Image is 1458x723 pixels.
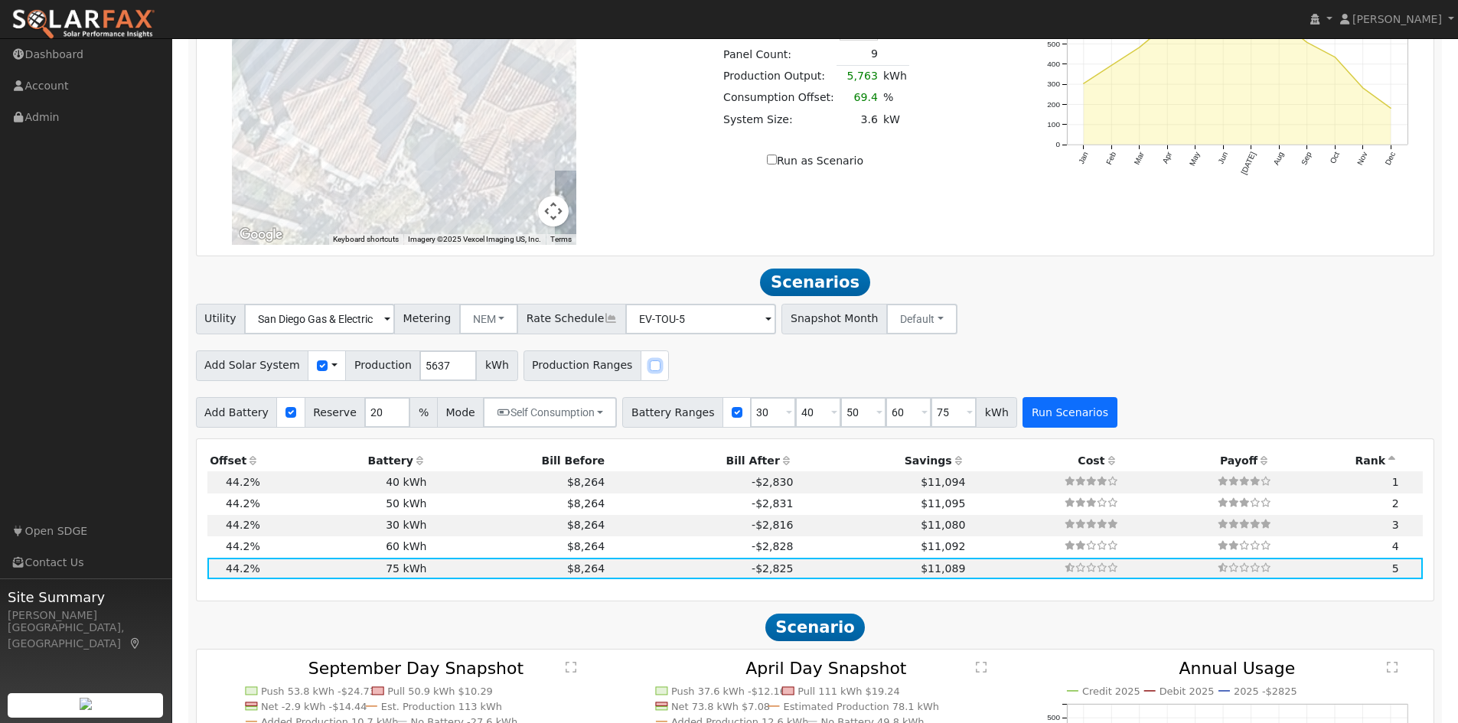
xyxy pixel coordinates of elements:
[880,65,909,87] td: kWh
[1240,151,1257,176] text: [DATE]
[921,540,965,552] span: $11,092
[236,225,286,245] a: Open this area in Google Maps (opens a new window)
[308,659,524,678] text: September Day Snapshot
[459,304,519,334] button: NEM
[261,686,376,697] text: Push 53.8 kWh -$24.73
[752,519,793,531] span: -$2,816
[798,686,901,697] text: Pull 111 kWh $19.24
[483,397,617,428] button: Self Consumption
[429,450,608,471] th: Bill Before
[207,450,263,471] th: Offset
[567,540,605,552] span: $8,264
[976,397,1017,428] span: kWh
[263,450,429,471] th: Battery
[1047,713,1060,721] text: 500
[1220,454,1257,467] span: Payoff
[1055,141,1060,149] text: 0
[196,350,309,381] span: Add Solar System
[226,519,260,531] span: 44.2%
[476,350,517,381] span: kWh
[566,661,576,673] text: 
[977,661,987,673] text: 
[550,235,572,243] a: Terms (opens in new tab)
[1332,54,1338,60] circle: onclick=""
[784,701,940,712] text: Estimated Production 78.1 kWh
[746,659,908,678] text: April Day Snapshot
[1384,151,1397,167] text: Dec
[1392,540,1399,552] span: 4
[837,109,880,130] td: 3.6
[408,235,541,243] span: Imagery ©2025 Vexcel Imaging US, Inc.
[226,497,260,510] span: 44.2%
[1161,151,1174,165] text: Apr
[8,607,164,624] div: [PERSON_NAME]
[226,476,260,488] span: 44.2%
[226,562,260,575] span: 44.2%
[1355,454,1385,467] span: Rank
[1392,562,1399,575] span: 5
[752,562,793,575] span: -$2,825
[524,350,641,381] span: Production Ranges
[721,65,837,87] td: Production Output:
[752,497,793,510] span: -$2,831
[1179,659,1296,678] text: Annual Usage
[781,304,887,334] span: Snapshot Month
[721,87,837,109] td: Consumption Offset:
[244,304,395,334] input: Select a Utility
[1137,44,1143,50] circle: onclick=""
[567,476,605,488] span: $8,264
[767,153,863,169] label: Run as Scenario
[671,701,770,712] text: Net 73.8 kWh $7.08
[1160,686,1215,697] text: Debit 2025
[1104,151,1117,167] text: Feb
[333,234,399,245] button: Keyboard shortcuts
[437,397,484,428] span: Mode
[921,519,965,531] span: $11,080
[1082,686,1140,697] text: Credit 2025
[880,109,909,130] td: kW
[567,497,605,510] span: $8,264
[381,701,502,712] text: Est. Production 113 kWh
[1108,63,1114,69] circle: onclick=""
[1329,151,1342,165] text: Oct
[567,562,605,575] span: $8,264
[1304,40,1310,46] circle: onclick=""
[261,701,367,712] text: Net -2.9 kWh -$14.44
[1388,106,1394,112] circle: onclick=""
[11,8,155,41] img: SolarFax
[1081,81,1087,87] circle: onclick=""
[196,304,246,334] span: Utility
[1392,519,1399,531] span: 3
[1355,151,1368,167] text: Nov
[387,686,493,697] text: Pull 50.9 kWh $10.29
[760,269,869,296] span: Scenarios
[608,450,796,471] th: Bill After
[1047,60,1060,69] text: 400
[1047,121,1060,129] text: 100
[671,686,786,697] text: Push 37.6 kWh -$12.16
[765,614,866,641] span: Scenario
[1132,151,1146,167] text: Mar
[752,540,793,552] span: -$2,828
[263,515,429,536] td: 30 kWh
[1047,80,1060,89] text: 300
[721,44,837,66] td: Panel Count:
[305,397,366,428] span: Reserve
[1047,100,1060,109] text: 200
[394,304,460,334] span: Metering
[625,304,776,334] input: Select a Rate Schedule
[196,397,278,428] span: Add Battery
[1360,86,1366,92] circle: onclick=""
[721,109,837,130] td: System Size:
[1352,13,1442,25] span: [PERSON_NAME]
[886,304,957,334] button: Default
[129,637,142,650] a: Map
[1300,151,1313,167] text: Sep
[263,558,429,579] td: 75 kWh
[921,476,965,488] span: $11,094
[567,519,605,531] span: $8,264
[263,493,429,515] td: 50 kWh
[1188,151,1202,168] text: May
[1078,454,1104,467] span: Cost
[8,620,164,652] div: [GEOGRAPHIC_DATA], [GEOGRAPHIC_DATA]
